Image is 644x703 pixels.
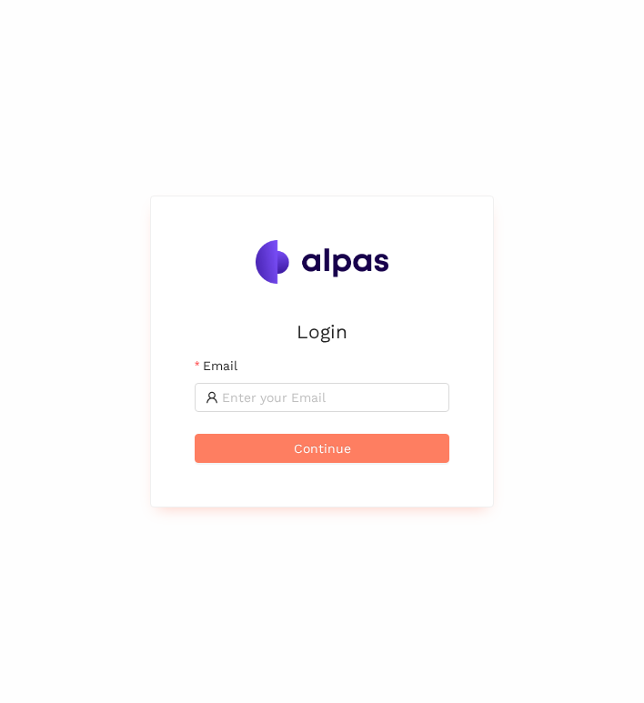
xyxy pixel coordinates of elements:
[195,316,449,346] h2: Login
[294,438,351,458] span: Continue
[206,391,218,404] span: user
[222,387,438,407] input: Email
[256,240,388,284] img: Alpas.ai Logo
[195,434,449,463] button: Continue
[195,356,237,376] label: Email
